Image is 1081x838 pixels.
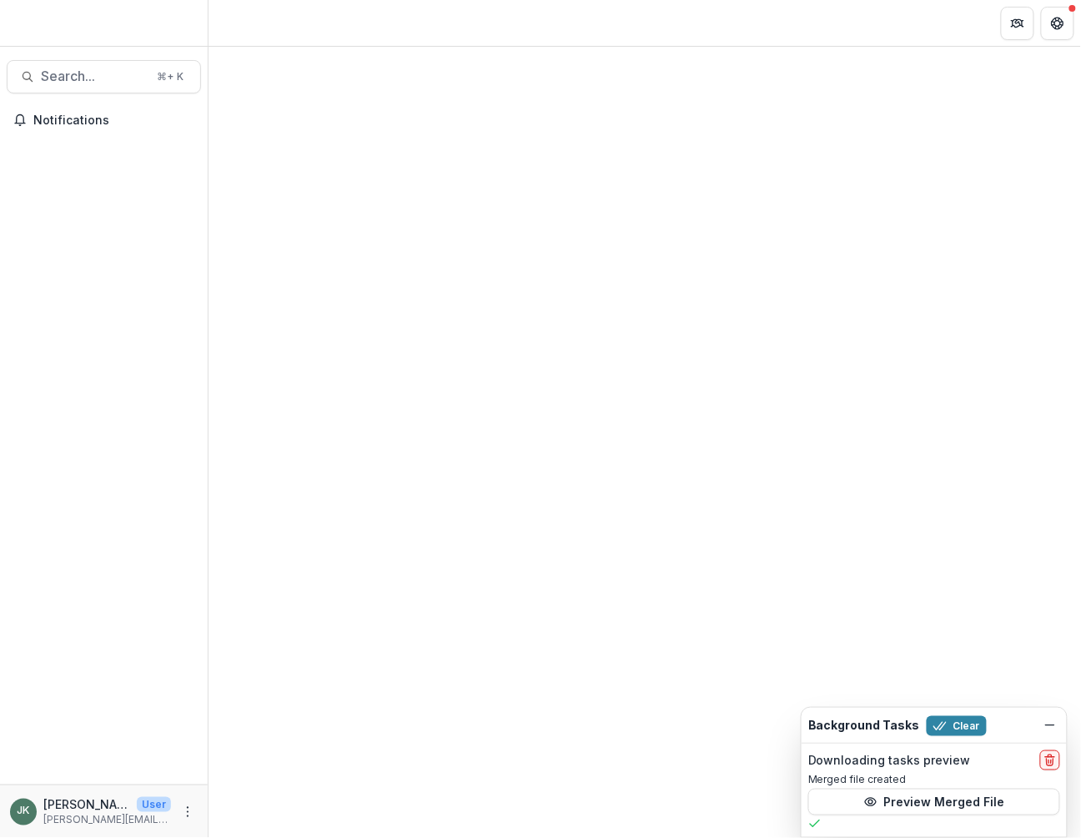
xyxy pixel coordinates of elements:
[137,797,171,812] p: User
[33,114,194,128] span: Notifications
[1040,715,1060,735] button: Dismiss
[808,719,920,733] h2: Background Tasks
[43,813,171,828] p: [PERSON_NAME][EMAIL_ADDRESS][DOMAIN_NAME]
[7,60,201,93] button: Search...
[18,806,30,817] div: Jana Kinsey
[808,772,1060,787] p: Merged file created
[927,716,987,736] button: Clear
[153,68,187,86] div: ⌘ + K
[43,795,130,813] p: [PERSON_NAME]
[41,68,147,84] span: Search...
[808,789,1060,815] button: Preview Merged File
[1041,7,1074,40] button: Get Help
[178,802,198,822] button: More
[215,11,286,35] nav: breadcrumb
[808,754,971,768] h2: Downloading tasks preview
[1040,750,1060,770] button: delete
[7,107,201,134] button: Notifications
[1001,7,1034,40] button: Partners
